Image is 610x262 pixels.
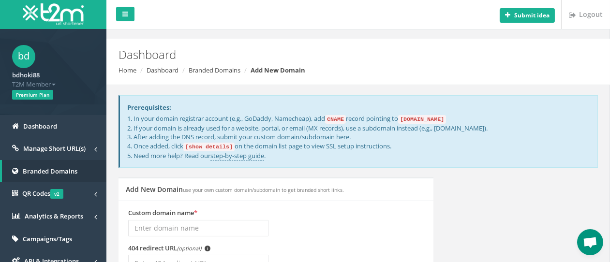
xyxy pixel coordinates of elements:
[50,189,63,199] span: v2
[398,115,446,124] code: [DOMAIN_NAME]
[119,48,516,61] h2: Dashboard
[514,11,550,19] b: Submit idea
[23,122,57,131] span: Dashboard
[12,90,53,100] span: Premium Plan
[126,186,344,193] h5: Add New Domain
[325,115,346,124] code: CNAME
[128,208,197,218] label: Custom domain name
[23,144,86,153] span: Manage Short URL(s)
[128,220,268,236] input: Enter domain name
[23,3,84,25] img: T2M
[128,244,210,253] label: 404 redirect URL
[183,143,235,151] code: [show details]
[205,246,210,251] span: i
[12,68,94,88] a: bdhoki88 T2M Member
[210,151,264,160] a: step-by-step guide
[23,234,72,243] span: Campaigns/Tags
[12,45,35,68] span: bd
[577,229,603,255] div: Open chat
[127,103,171,112] strong: Prerequisites:
[147,66,179,74] a: Dashboard
[183,187,344,193] small: use your own custom domain/subdomain to get branded short links.
[119,66,136,74] a: Home
[25,212,83,220] span: Analytics & Reports
[127,114,590,160] p: 1. In your domain registrar account (e.g., GoDaddy, Namecheap), add record pointing to 2. If your...
[12,80,94,89] span: T2M Member
[12,71,40,79] strong: bdhoki88
[23,167,77,175] span: Branded Domains
[251,66,305,74] strong: Add New Domain
[189,66,240,74] a: Branded Domains
[177,245,201,252] em: (optional)
[22,189,63,198] span: QR Codes
[500,8,555,23] button: Submit idea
